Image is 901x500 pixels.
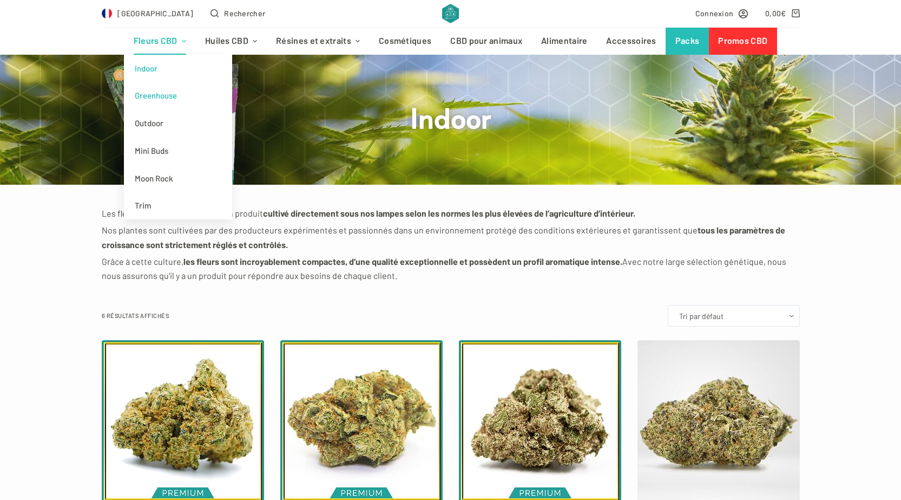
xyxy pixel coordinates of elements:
[195,28,266,55] a: Huiles CBD
[102,206,800,220] p: Les fleurs de CBD Alchemy sont un produit
[124,82,232,109] a: Greenhouse
[695,7,734,20] span: Connexion
[124,28,195,55] a: Fleurs CBD
[124,192,232,219] a: Trim
[124,109,232,137] a: Outdoor
[597,28,666,55] a: Accessoires
[267,28,370,55] a: Résines et extraits
[124,137,232,165] a: Mini Buds
[124,55,232,82] a: Indoor
[183,256,622,267] strong: les fleurs sont incroyablement compactes, d’une qualité exceptionnelle et possèdent un profil aro...
[666,28,709,55] a: Packs
[441,28,532,55] a: CBD pour animaux
[102,225,785,249] strong: tous les paramètres de croissance sont strictement réglés et contrôlés.
[102,255,800,283] p: Grâce à cette culture, Avec notre large sélection génétique, nous nous assurons qu’il y a un prod...
[248,100,654,135] h1: Indoor
[263,208,635,218] strong: cultivé directement sous nos lampes selon les normes les plus élevées de l’agriculture d’intérieur.
[211,7,265,20] button: Ouvrir le formulaire de recherche
[102,7,194,20] a: Select Country
[668,305,800,327] select: Commande
[765,7,799,20] a: Panier d’achat
[532,28,597,55] a: Alimentaire
[102,311,169,321] p: 6 résultats affichés
[781,9,786,18] span: €
[102,8,113,19] img: FR Flag
[370,28,441,55] a: Cosmétiques
[124,165,232,192] a: Moon Rock
[102,223,800,252] p: Nos plantes sont cultivées par des producteurs expérimentés et passionnés dans un environnement p...
[765,9,786,18] bdi: 0,00
[709,28,777,55] a: Promos CBD
[224,7,265,20] span: Rechercher
[442,4,459,23] img: CBD Alchemy
[124,28,777,55] nav: Menu d’en-tête
[117,7,193,20] span: [GEOGRAPHIC_DATA]
[695,7,748,20] a: Connexion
